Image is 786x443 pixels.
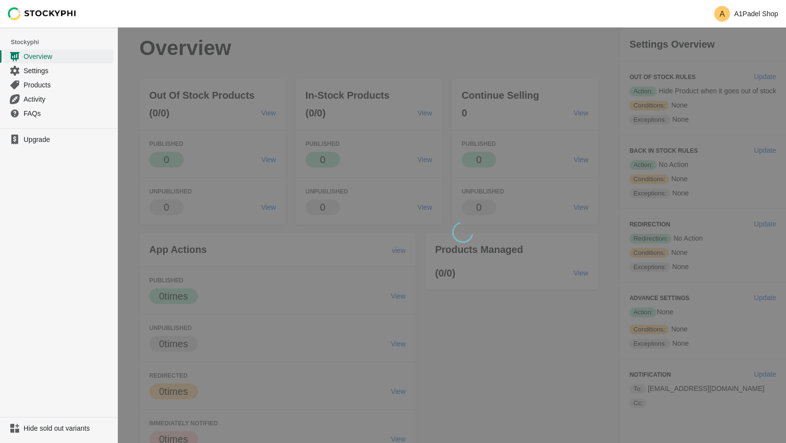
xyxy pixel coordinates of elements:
span: Hide sold out variants [24,423,112,433]
span: Overview [24,52,112,61]
a: Settings [4,63,113,78]
a: Overview [4,49,113,63]
a: Hide sold out variants [4,421,113,435]
span: Activity [24,94,112,104]
span: Avatar with initials A [714,6,730,22]
span: FAQs [24,109,112,118]
span: Products [24,80,112,90]
span: Stockyphi [11,37,117,47]
span: Settings [24,66,112,76]
button: Avatar with initials AA1Padel Shop [710,4,782,24]
a: Activity [4,92,113,106]
a: Upgrade [4,133,113,146]
a: Products [4,78,113,92]
a: FAQs [4,106,113,120]
text: A [720,10,725,18]
img: Stockyphi [8,7,77,20]
p: A1Padel Shop [734,10,778,18]
span: Upgrade [24,135,112,144]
